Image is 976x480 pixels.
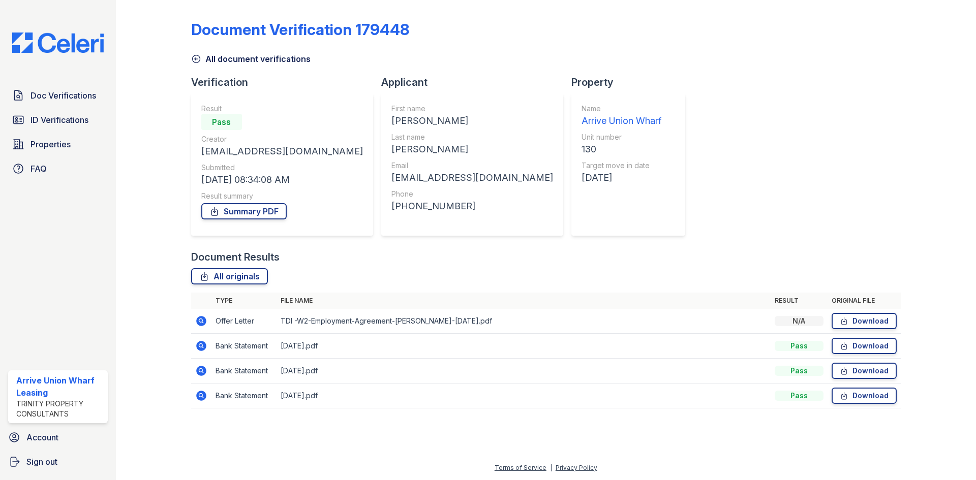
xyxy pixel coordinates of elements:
div: | [550,464,552,471]
td: TDI -W2-Employment-Agreement-[PERSON_NAME]-[DATE].pdf [277,309,771,334]
a: Terms of Service [495,464,546,471]
div: Pass [775,391,823,401]
td: Bank Statement [211,383,277,408]
div: Last name [391,132,553,142]
th: Result [771,293,828,309]
div: [DATE] 08:34:08 AM [201,173,363,187]
div: Creator [201,134,363,144]
div: Submitted [201,163,363,173]
div: Result summary [201,191,363,201]
span: Properties [30,138,71,150]
a: All document verifications [191,53,311,65]
td: [DATE].pdf [277,383,771,408]
div: Target move in date [582,161,661,171]
div: [PHONE_NUMBER] [391,199,553,213]
div: Pass [201,114,242,130]
span: ID Verifications [30,114,88,126]
td: [DATE].pdf [277,334,771,359]
a: Download [832,388,897,404]
a: Summary PDF [201,203,287,219]
div: Arrive Union Wharf [582,114,661,128]
div: [EMAIL_ADDRESS][DOMAIN_NAME] [201,144,363,158]
div: Result [201,104,363,114]
div: Pass [775,341,823,351]
a: Download [832,363,897,379]
div: Applicant [381,75,571,89]
div: Unit number [582,132,661,142]
img: CE_Logo_Blue-a8612792a0a2168367f1c8372b55b34899dd931a85d93a1a3d3e32e68fde9ad4.png [4,33,112,53]
div: Phone [391,189,553,199]
th: Original file [828,293,901,309]
a: Download [832,338,897,354]
th: Type [211,293,277,309]
div: [PERSON_NAME] [391,142,553,156]
a: Doc Verifications [8,85,108,106]
div: 130 [582,142,661,156]
div: Name [582,104,661,114]
span: Doc Verifications [30,89,96,102]
div: Pass [775,366,823,376]
a: Properties [8,134,108,154]
td: [DATE].pdf [277,359,771,383]
a: Account [4,427,112,447]
a: Sign out [4,452,112,472]
div: Email [391,161,553,171]
th: File name [277,293,771,309]
div: Arrive Union Wharf Leasing [16,374,104,399]
span: Account [26,431,58,443]
a: ID Verifications [8,110,108,130]
span: FAQ [30,163,47,175]
div: Document Verification 179448 [191,20,409,39]
td: Bank Statement [211,334,277,359]
td: Bank Statement [211,359,277,383]
div: Verification [191,75,381,89]
iframe: chat widget [933,439,966,470]
a: FAQ [8,158,108,179]
div: [EMAIL_ADDRESS][DOMAIN_NAME] [391,171,553,185]
div: [PERSON_NAME] [391,114,553,128]
div: Document Results [191,250,280,264]
span: Sign out [26,456,57,468]
a: Name Arrive Union Wharf [582,104,661,128]
div: First name [391,104,553,114]
div: [DATE] [582,171,661,185]
div: Trinity Property Consultants [16,399,104,419]
td: Offer Letter [211,309,277,334]
a: Download [832,313,897,329]
div: N/A [775,316,823,326]
a: Privacy Policy [556,464,597,471]
div: Property [571,75,693,89]
a: All originals [191,268,268,284]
